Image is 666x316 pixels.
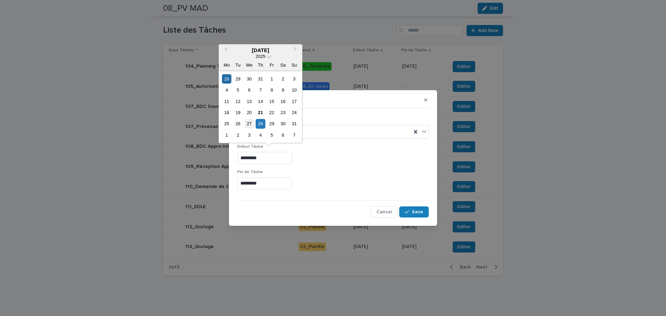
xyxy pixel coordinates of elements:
[220,45,231,56] button: Previous Month
[256,54,265,59] span: 2025
[221,73,300,141] div: month 2025-08
[267,97,276,106] div: Choose Friday, 15 August 2025
[278,74,288,84] div: Choose Saturday, 2 August 2025
[290,130,299,140] div: Choose Sunday, 7 September 2025
[267,60,276,70] div: Fr
[290,85,299,95] div: Choose Sunday, 10 August 2025
[233,85,242,95] div: Choose Tuesday, 5 August 2025
[256,97,265,106] div: Choose Thursday, 14 August 2025
[222,85,231,95] div: Choose Monday, 4 August 2025
[256,60,265,70] div: Th
[222,74,231,84] div: Choose Monday, 28 July 2025
[267,130,276,140] div: Choose Friday, 5 September 2025
[233,108,242,117] div: Choose Tuesday, 19 August 2025
[278,60,288,70] div: Sa
[290,60,299,70] div: Su
[237,145,263,149] span: Début Tâche
[219,47,302,53] div: [DATE]
[278,130,288,140] div: Choose Saturday, 6 September 2025
[278,119,288,128] div: Choose Saturday, 30 August 2025
[237,170,263,174] span: Fin de Tâche
[222,97,231,106] div: Choose Monday, 11 August 2025
[412,210,423,214] span: Save
[245,108,254,117] div: Choose Wednesday, 20 August 2025
[233,74,242,84] div: Choose Tuesday, 29 July 2025
[245,60,254,70] div: We
[290,108,299,117] div: Choose Sunday, 24 August 2025
[256,130,265,140] div: Choose Thursday, 4 September 2025
[245,97,254,106] div: Choose Wednesday, 13 August 2025
[267,74,276,84] div: Choose Friday, 1 August 2025
[222,108,231,117] div: Choose Monday, 18 August 2025
[278,97,288,106] div: Choose Saturday, 16 August 2025
[290,97,299,106] div: Choose Sunday, 17 August 2025
[245,85,254,95] div: Choose Wednesday, 6 August 2025
[256,108,265,117] div: Choose Thursday, 21 August 2025
[278,108,288,117] div: Choose Saturday, 23 August 2025
[256,119,265,128] div: Choose Thursday, 28 August 2025
[267,108,276,117] div: Choose Friday, 22 August 2025
[267,85,276,95] div: Choose Friday, 8 August 2025
[278,85,288,95] div: Choose Saturday, 9 August 2025
[222,60,231,70] div: Mo
[233,119,242,128] div: Choose Tuesday, 26 August 2025
[267,119,276,128] div: Choose Friday, 29 August 2025
[233,97,242,106] div: Choose Tuesday, 12 August 2025
[290,119,299,128] div: Choose Sunday, 31 August 2025
[399,206,429,217] button: Save
[256,85,265,95] div: Choose Thursday, 7 August 2025
[222,119,231,128] div: Choose Monday, 25 August 2025
[376,210,392,214] span: Cancel
[245,74,254,84] div: Choose Wednesday, 30 July 2025
[245,130,254,140] div: Choose Wednesday, 3 September 2025
[245,119,254,128] div: Choose Wednesday, 27 August 2025
[222,130,231,140] div: Choose Monday, 1 September 2025
[290,45,301,56] button: Next Month
[290,74,299,84] div: Choose Sunday, 3 August 2025
[233,60,242,70] div: Tu
[256,74,265,84] div: Choose Thursday, 31 July 2025
[233,130,242,140] div: Choose Tuesday, 2 September 2025
[370,206,398,217] button: Cancel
